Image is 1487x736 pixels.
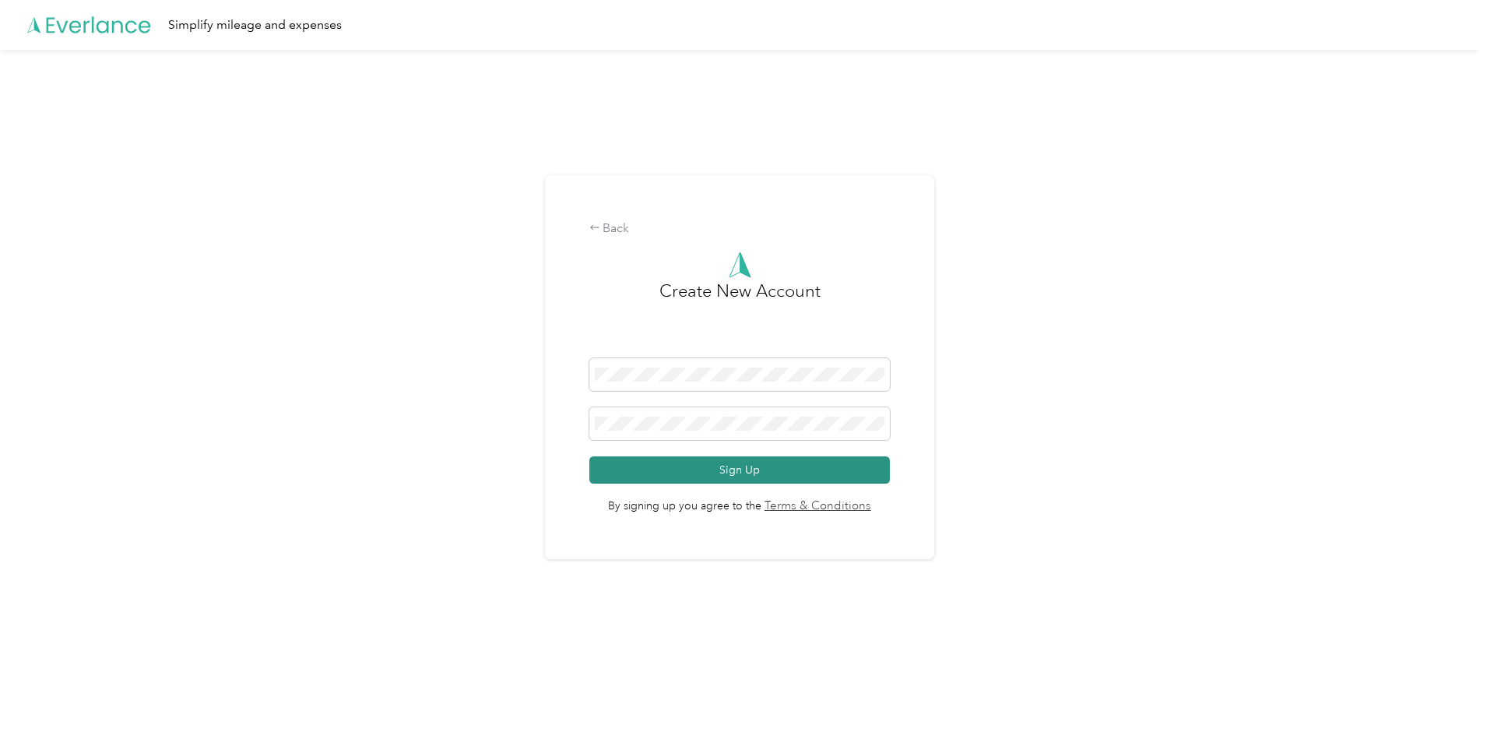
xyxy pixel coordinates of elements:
[168,16,342,35] div: Simplify mileage and expenses
[659,278,821,358] h3: Create New Account
[589,220,891,238] div: Back
[589,456,891,484] button: Sign Up
[761,498,871,516] a: Terms & Conditions
[589,484,891,515] span: By signing up you agree to the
